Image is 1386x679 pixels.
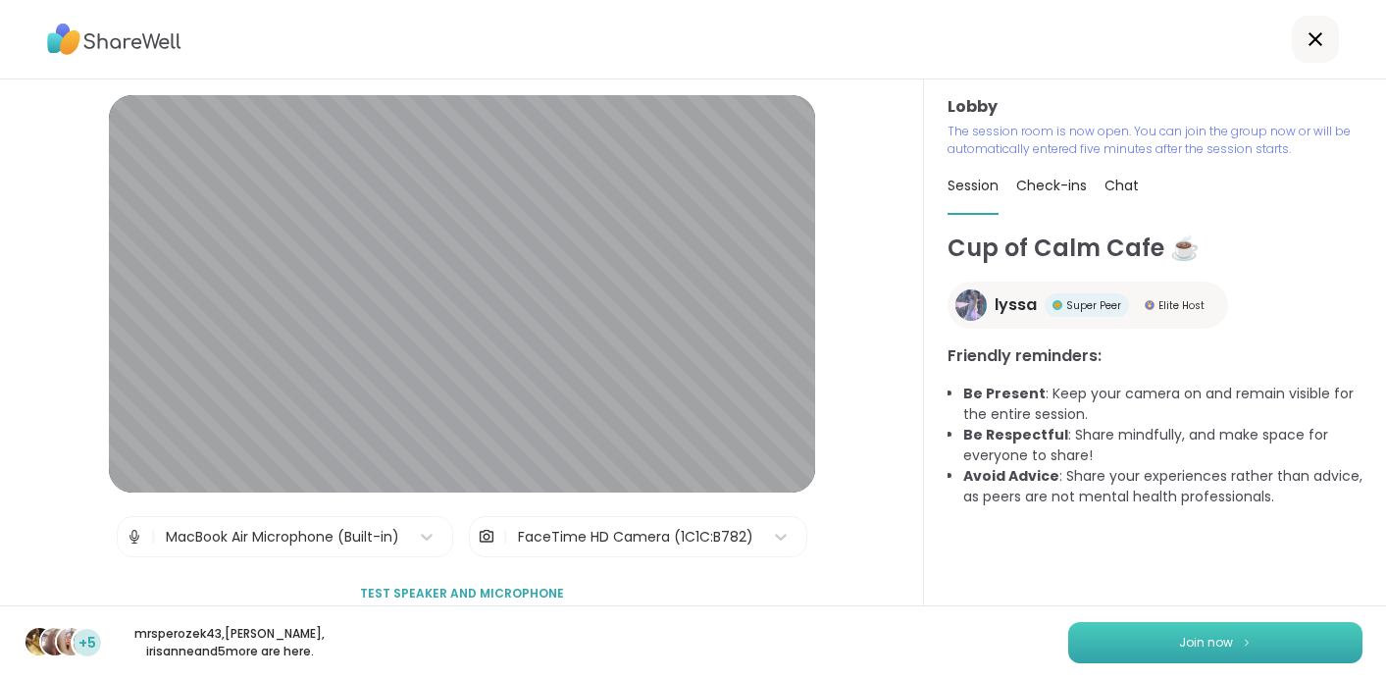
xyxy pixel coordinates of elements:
span: Session [948,176,999,195]
p: mrsperozek43 , [PERSON_NAME] , irisanne and 5 more are here. [120,625,339,660]
span: lyssa [995,293,1037,317]
li: : Share your experiences rather than advice, as peers are not mental health professionals. [963,466,1362,507]
b: Be Present [963,384,1046,403]
p: The session room is now open. You can join the group now or will be automatically entered five mi... [948,123,1362,158]
img: ShareWell Logo [47,17,181,62]
span: +5 [78,633,96,653]
li: : Share mindfully, and make space for everyone to share! [963,425,1362,466]
img: mrsperozek43 [26,628,53,655]
span: Join now [1179,634,1233,652]
img: dodi [41,628,69,655]
img: Elite Host [1145,300,1155,310]
div: MacBook Air Microphone (Built-in) [166,527,399,548]
img: Camera [478,517,495,556]
img: lyssa [955,289,987,321]
b: Be Respectful [963,425,1068,444]
img: ShareWell Logomark [1241,637,1253,648]
img: irisanne [57,628,84,655]
span: | [503,517,508,556]
h1: Cup of Calm Cafe ☕️ [948,231,1362,266]
span: Super Peer [1066,298,1121,313]
h3: Friendly reminders: [948,344,1362,368]
h3: Lobby [948,95,1362,119]
img: Super Peer [1052,300,1062,310]
span: Check-ins [1016,176,1087,195]
div: FaceTime HD Camera (1C1C:B782) [518,527,753,548]
span: | [151,517,156,556]
button: Test speaker and microphone [352,573,572,614]
li: : Keep your camera on and remain visible for the entire session. [963,384,1362,425]
span: Chat [1104,176,1139,195]
img: Microphone [126,517,143,556]
button: Join now [1068,622,1362,663]
a: lyssalyssaSuper PeerSuper PeerElite HostElite Host [948,282,1228,329]
b: Avoid Advice [963,466,1059,486]
span: Test speaker and microphone [360,585,564,602]
span: Elite Host [1158,298,1205,313]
